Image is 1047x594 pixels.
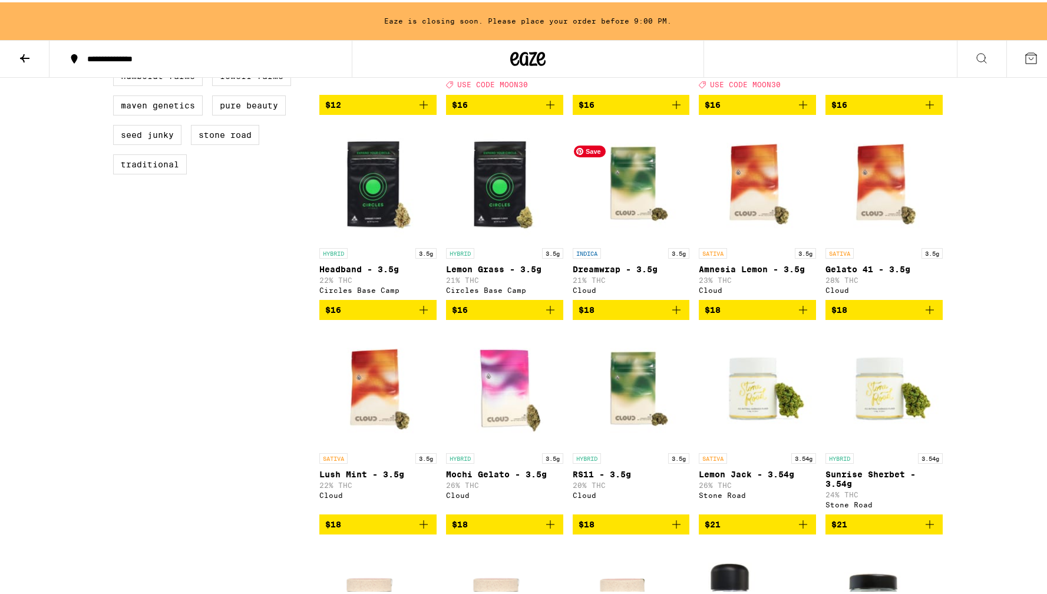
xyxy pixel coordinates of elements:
span: $18 [831,303,847,312]
p: 24% THC [825,489,943,496]
p: INDICA [573,246,601,256]
p: 21% THC [446,274,563,282]
span: $16 [325,303,341,312]
span: $16 [579,98,594,107]
div: Stone Road [699,489,816,497]
img: Circles Base Camp - Lemon Grass - 3.5g [446,122,563,240]
button: Add to bag [699,512,816,532]
p: 23% THC [699,274,816,282]
p: 3.5g [668,246,689,256]
a: Open page for Amnesia Lemon - 3.5g from Cloud [699,122,816,298]
p: 3.5g [795,246,816,256]
img: Circles Base Camp - Headband - 3.5g [319,122,437,240]
div: Stone Road [825,499,943,506]
p: 22% THC [319,274,437,282]
button: Add to bag [446,298,563,318]
button: Add to bag [319,512,437,532]
button: Add to bag [699,93,816,113]
span: $18 [579,517,594,527]
button: Add to bag [573,93,690,113]
button: Add to bag [573,512,690,532]
img: Cloud - Mochi Gelato - 3.5g [446,327,563,445]
a: Open page for Lemon Jack - 3.54g from Stone Road [699,327,816,512]
p: Lemon Jack - 3.54g [699,467,816,477]
button: Add to bag [699,298,816,318]
p: HYBRID [446,246,474,256]
p: 28% THC [825,274,943,282]
span: Save [574,143,606,155]
label: Traditional [113,152,187,172]
div: Cloud [319,489,437,497]
div: Cloud [573,489,690,497]
p: 3.5g [922,246,943,256]
a: Open page for Dreamwrap - 3.5g from Cloud [573,122,690,298]
span: USE CODE MOON30 [710,79,781,87]
p: HYBRID [446,451,474,461]
p: 3.54g [918,451,943,461]
p: HYBRID [573,451,601,461]
span: USE CODE MOON30 [457,79,528,87]
button: Add to bag [825,512,943,532]
img: Stone Road - Lemon Jack - 3.54g [699,327,816,445]
div: Cloud [699,284,816,292]
span: $16 [831,98,847,107]
label: Pure Beauty [212,93,286,113]
p: Lush Mint - 3.5g [319,467,437,477]
a: Open page for Gelato 41 - 3.5g from Cloud [825,122,943,298]
div: Cloud [825,284,943,292]
p: Amnesia Lemon - 3.5g [699,262,816,272]
span: $16 [452,98,468,107]
img: Stone Road - Sunrise Sherbet - 3.54g [825,327,943,445]
span: $18 [705,303,721,312]
span: $12 [325,98,341,107]
span: Hi. Need any help? [7,8,85,18]
img: Cloud - Dreamwrap - 3.5g [573,122,690,240]
p: 26% THC [446,479,563,487]
div: Circles Base Camp [319,284,437,292]
a: Open page for RS11 - 3.5g from Cloud [573,327,690,512]
img: Cloud - Amnesia Lemon - 3.5g [699,122,816,240]
p: Sunrise Sherbet - 3.54g [825,467,943,486]
p: 3.54g [791,451,816,461]
img: Cloud - Lush Mint - 3.5g [319,327,437,445]
span: $18 [579,303,594,312]
button: Add to bag [446,512,563,532]
p: 22% THC [319,479,437,487]
a: Open page for Lush Mint - 3.5g from Cloud [319,327,437,512]
p: SATIVA [319,451,348,461]
label: Maven Genetics [113,93,203,113]
p: Mochi Gelato - 3.5g [446,467,563,477]
label: Stone Road [191,123,259,143]
a: Open page for Headband - 3.5g from Circles Base Camp [319,122,437,298]
div: Circles Base Camp [446,284,563,292]
div: Cloud [446,489,563,497]
p: 3.5g [668,451,689,461]
button: Add to bag [825,93,943,113]
span: $21 [705,517,721,527]
button: Add to bag [319,298,437,318]
a: Open page for Lemon Grass - 3.5g from Circles Base Camp [446,122,563,298]
p: RS11 - 3.5g [573,467,690,477]
div: Cloud [573,284,690,292]
p: 3.5g [415,246,437,256]
p: Gelato 41 - 3.5g [825,262,943,272]
p: Dreamwrap - 3.5g [573,262,690,272]
p: 21% THC [573,274,690,282]
img: Cloud - Gelato 41 - 3.5g [825,122,943,240]
p: SATIVA [825,246,854,256]
span: $16 [452,303,468,312]
p: HYBRID [319,246,348,256]
p: Headband - 3.5g [319,262,437,272]
p: SATIVA [699,451,727,461]
button: Add to bag [825,298,943,318]
button: Add to bag [446,93,563,113]
button: Add to bag [573,298,690,318]
p: 3.5g [542,246,563,256]
p: 3.5g [542,451,563,461]
span: $18 [452,517,468,527]
p: 26% THC [699,479,816,487]
p: 3.5g [415,451,437,461]
a: Open page for Sunrise Sherbet - 3.54g from Stone Road [825,327,943,512]
a: Open page for Mochi Gelato - 3.5g from Cloud [446,327,563,512]
span: $21 [831,517,847,527]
